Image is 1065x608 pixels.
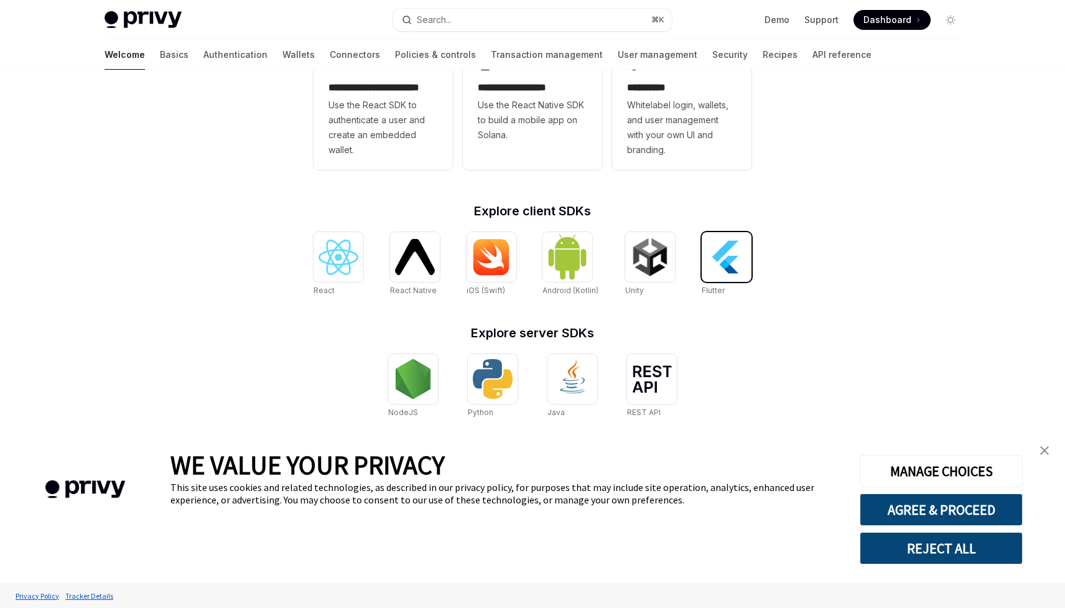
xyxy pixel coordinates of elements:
[547,233,587,280] img: Android (Kotlin)
[417,12,452,27] div: Search...
[863,14,911,26] span: Dashboard
[804,14,839,26] a: Support
[712,40,748,70] a: Security
[547,354,597,419] a: JavaJava
[472,238,511,276] img: iOS (Swift)
[19,462,152,517] img: company logo
[282,40,315,70] a: Wallets
[388,408,418,417] span: NodeJS
[812,40,872,70] a: API reference
[390,286,437,295] span: React Native
[314,205,751,217] h2: Explore client SDKs
[765,14,789,26] a: Demo
[1040,446,1049,455] img: close banner
[702,232,751,297] a: FlutterFlutter
[468,354,518,419] a: PythonPython
[542,286,598,295] span: Android (Kotlin)
[388,354,438,419] a: NodeJSNodeJS
[651,15,664,25] span: ⌘ K
[170,481,841,506] div: This site uses cookies and related technologies, as described in our privacy policy, for purposes...
[627,98,737,157] span: Whitelabel login, wallets, and user management with your own UI and branding.
[547,408,565,417] span: Java
[468,408,493,417] span: Python
[542,232,598,297] a: Android (Kotlin)Android (Kotlin)
[478,98,587,143] span: Use the React Native SDK to build a mobile app on Solana.
[395,239,435,274] img: React Native
[853,10,931,30] a: Dashboard
[630,237,670,277] img: Unity
[632,365,672,393] img: REST API
[105,40,145,70] a: Welcome
[393,9,672,31] button: Open search
[463,43,602,170] a: **** **** **** ***Use the React Native SDK to build a mobile app on Solana.
[552,359,592,399] img: Java
[330,40,380,70] a: Connectors
[467,232,516,297] a: iOS (Swift)iOS (Swift)
[170,449,445,481] span: WE VALUE YOUR PRIVACY
[491,40,603,70] a: Transaction management
[625,232,675,297] a: UnityUnity
[328,98,438,157] span: Use the React SDK to authenticate a user and create an embedded wallet.
[612,43,751,170] a: **** *****Whitelabel login, wallets, and user management with your own UI and branding.
[62,585,116,607] a: Tracker Details
[625,286,644,295] span: Unity
[860,493,1023,526] button: AGREE & PROCEED
[1032,438,1057,463] a: close banner
[390,232,440,297] a: React NativeReact Native
[105,11,182,29] img: light logo
[12,585,62,607] a: Privacy Policy
[314,232,363,297] a: ReactReact
[860,532,1023,564] button: REJECT ALL
[941,10,960,30] button: Toggle dark mode
[393,359,433,399] img: NodeJS
[860,455,1023,487] button: MANAGE CHOICES
[314,286,335,295] span: React
[473,359,513,399] img: Python
[702,286,725,295] span: Flutter
[160,40,188,70] a: Basics
[314,327,751,339] h2: Explore server SDKs
[627,408,661,417] span: REST API
[395,40,476,70] a: Policies & controls
[467,286,505,295] span: iOS (Swift)
[319,240,358,275] img: React
[707,237,746,277] img: Flutter
[763,40,798,70] a: Recipes
[618,40,697,70] a: User management
[627,354,677,419] a: REST APIREST API
[203,40,267,70] a: Authentication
